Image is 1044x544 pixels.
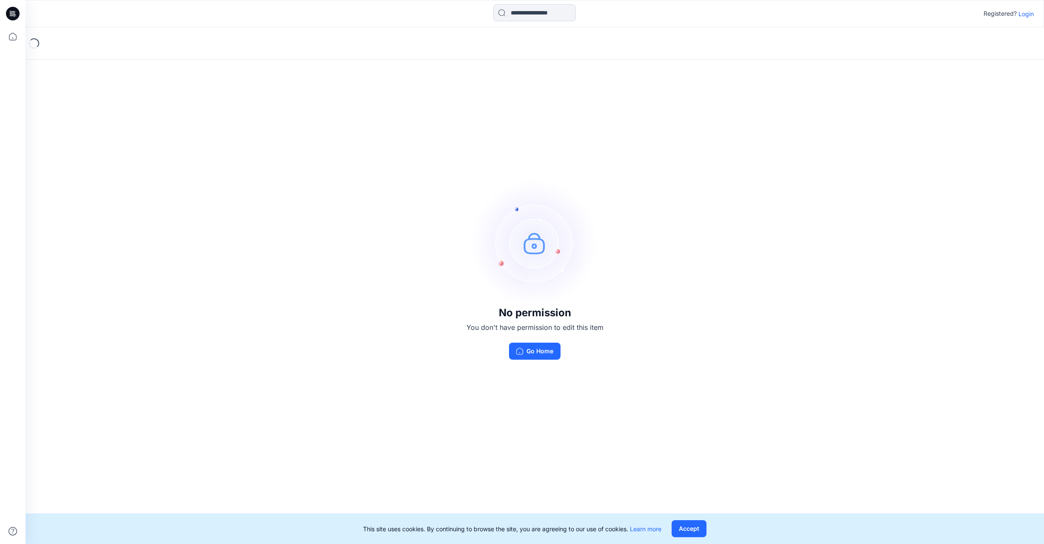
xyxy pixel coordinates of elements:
button: Accept [672,520,706,537]
p: You don't have permission to edit this item [466,322,604,332]
button: Go Home [509,343,561,360]
img: no-perm.svg [471,179,599,307]
p: Login [1018,9,1034,18]
h3: No permission [466,307,604,319]
p: Registered? [984,9,1017,19]
a: Learn more [630,525,661,533]
p: This site uses cookies. By continuing to browse the site, you are agreeing to our use of cookies. [363,524,661,533]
